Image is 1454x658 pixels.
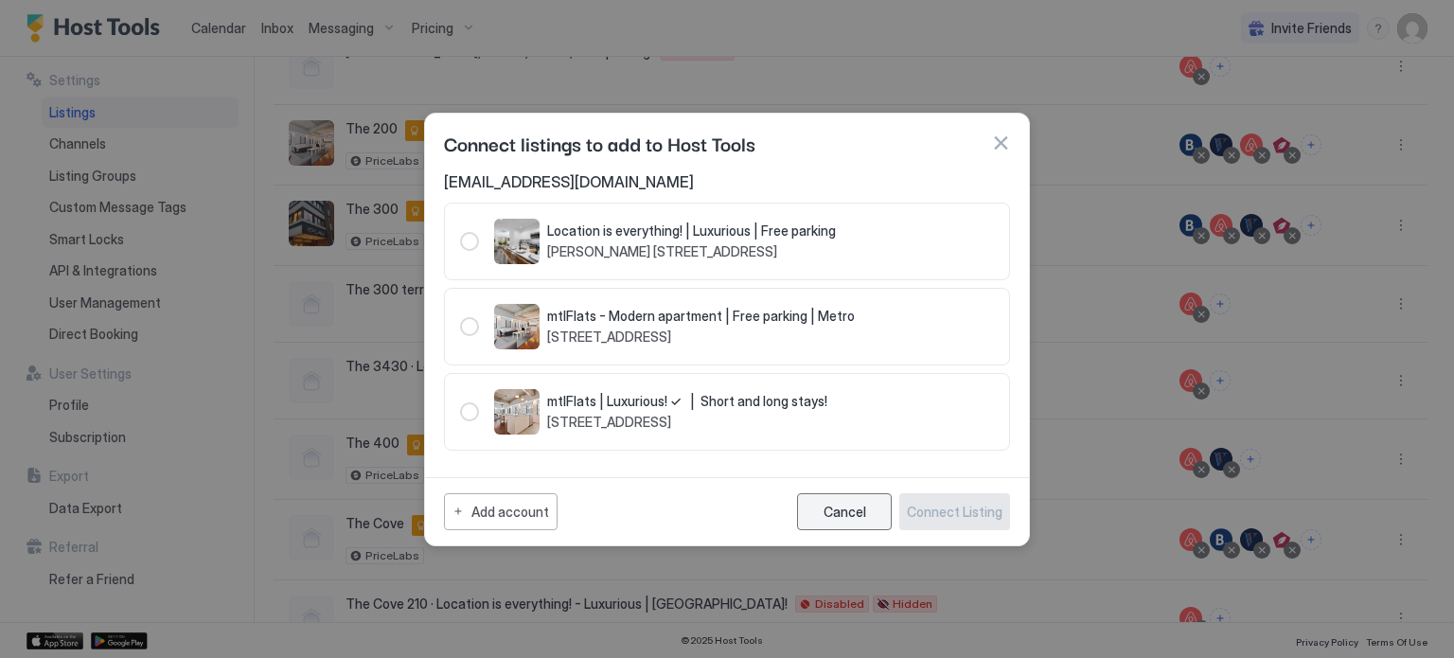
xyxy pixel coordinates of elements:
div: Add account [471,502,549,522]
div: 103996 [460,219,994,264]
iframe: Intercom live chat [19,594,64,639]
div: listing image [494,219,540,264]
div: listing image [494,389,540,435]
button: Cancel [797,493,892,530]
button: Add account [444,493,558,530]
div: 104007 [460,389,994,435]
span: [EMAIL_ADDRESS][DOMAIN_NAME] [444,172,1010,191]
div: RadioGroup [460,219,994,264]
div: 104006 [460,304,994,349]
div: RadioGroup [460,304,994,349]
span: [STREET_ADDRESS] [547,414,827,431]
div: RadioGroup [460,389,994,435]
span: [PERSON_NAME] [STREET_ADDRESS] [547,243,836,260]
span: Connect listings to add to Host Tools [444,129,755,157]
span: mtlFlats | Luxurious! ✓ | Short and long stays! [547,393,827,410]
div: Connect Listing [907,502,1002,522]
span: Location is everything! | Luxurious | Free parking [547,222,836,240]
span: mtlFlats - Modern apartment | Free parking | Metro [547,308,855,325]
span: [STREET_ADDRESS] [547,329,855,346]
div: listing image [494,304,540,349]
button: Connect Listing [899,493,1010,530]
div: Cancel [824,504,866,520]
